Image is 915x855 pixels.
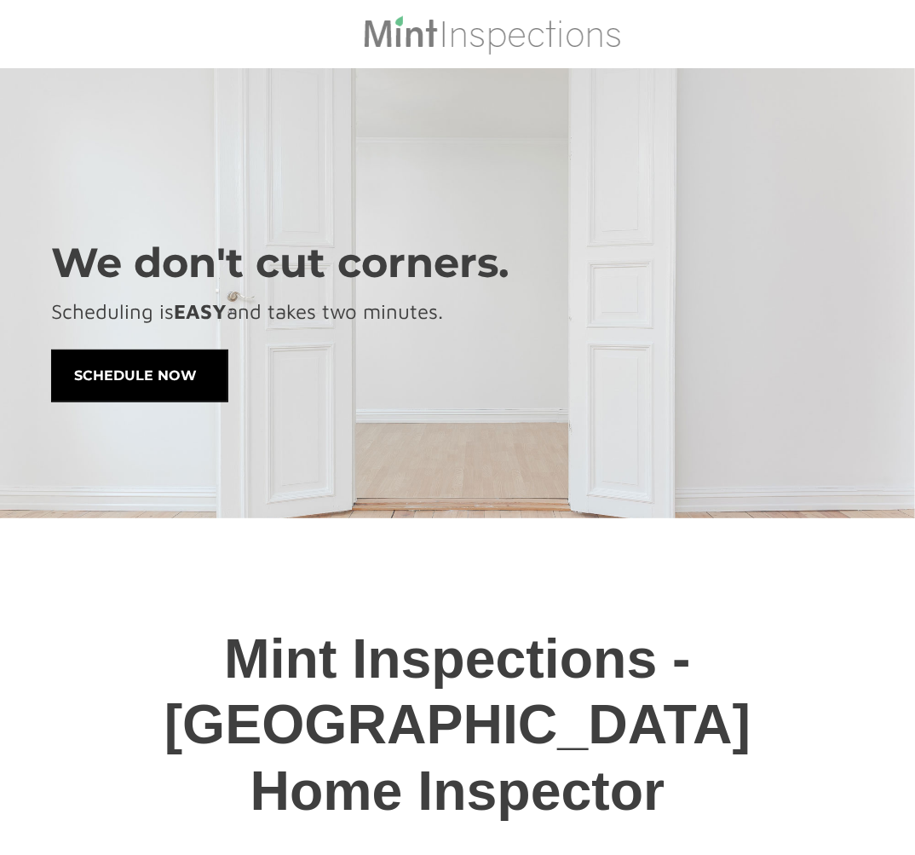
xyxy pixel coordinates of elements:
[174,299,227,323] strong: EASY
[51,350,228,402] a: schedule now
[51,238,509,287] font: We don't cut corners.
[362,14,622,55] img: Mint Inspections
[51,609,864,841] h1: Mint Inspections - [GEOGRAPHIC_DATA] Home Inspector
[52,350,227,402] span: schedule now
[51,299,443,323] font: Scheduling is and takes two minutes.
